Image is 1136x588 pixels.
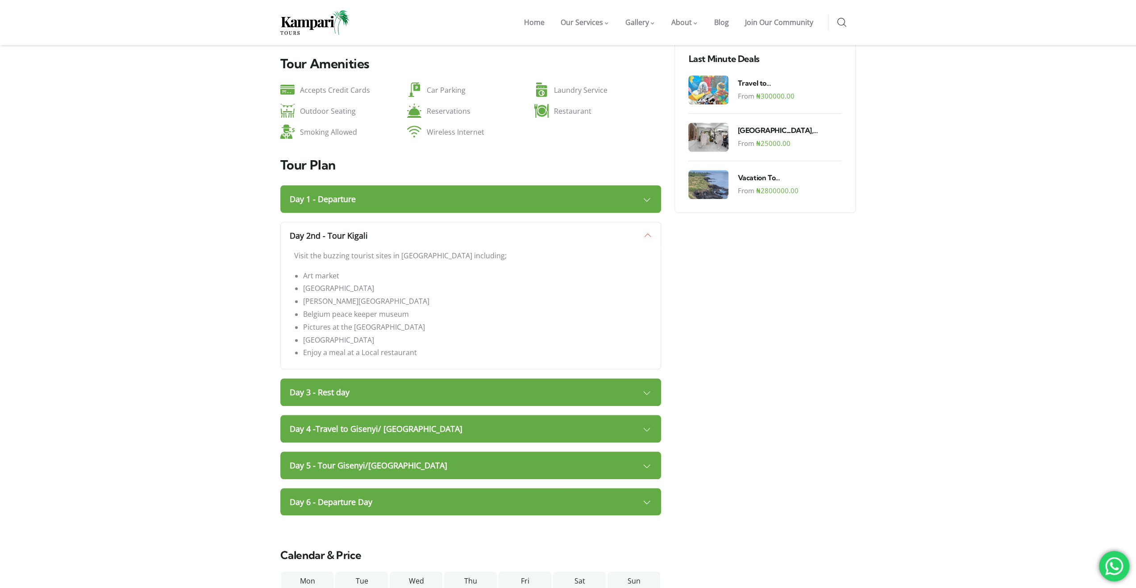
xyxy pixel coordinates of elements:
li: [GEOGRAPHIC_DATA] [303,334,648,347]
a: Day 6 - Departure Day [280,488,662,516]
li: Art market [303,269,648,282]
li: [GEOGRAPHIC_DATA] [303,282,648,295]
p: Visit the buzzing tourist sites in [GEOGRAPHIC_DATA] including; [294,249,648,262]
span: Home [524,17,545,27]
img: Vacation To Mauritius 2024 - 2025 [688,170,728,199]
div: 'Chat [1099,551,1129,581]
a: Day 4 -Travel to Gisenyi/ [GEOGRAPHIC_DATA] [280,415,662,443]
span: ₦ [756,139,760,148]
label: From [737,90,754,102]
a: Day 1 - Departure [280,185,662,213]
li: Belgium peace keeper museum [303,308,648,321]
a: Vacation To [GEOGRAPHIC_DATA] [DATE] - [DATE] [737,173,842,182]
h4: Tour Amenities [280,56,662,71]
img: Home [280,10,350,35]
span: Our Services [561,17,603,27]
a: Day 5 - Tour Gisenyi/[GEOGRAPHIC_DATA] [280,451,662,479]
div: Accepts Credit Cards [280,79,408,97]
h2: Tour Plan [280,159,662,172]
img: Travel to Benin Republic - 5 days Package [688,75,728,104]
label: From [737,185,754,196]
div: Restaurant [534,99,662,118]
div: Wireless Internet [407,120,534,139]
h3: Last Minute Deals [688,54,842,64]
span: 300000.00 [756,91,794,100]
span: 2800000.00 [756,186,798,195]
div: Outdoor Seating [280,99,408,118]
img: Lagos, Nigeria City Tour- Any 3 days of your choice [688,123,728,152]
span: Blog [714,17,729,27]
label: From [737,137,754,149]
li: [PERSON_NAME][GEOGRAPHIC_DATA] [303,295,648,308]
span: Join Our Community [745,17,813,27]
span: ₦ [756,186,760,195]
li: Pictures at the [GEOGRAPHIC_DATA] [303,321,648,334]
div: Smoking Allowed [280,120,408,139]
a: Day 2nd - Tour Kigali [280,222,662,249]
a: Day 3 - Rest day [280,378,662,406]
a: Travel to [GEOGRAPHIC_DATA] - 5 days Package [737,78,842,88]
li: Enjoy a meal at a Local restaurant [303,346,648,359]
span: 25000.00 [756,139,790,148]
div: Reservations [407,99,534,118]
h3: Calendar & Price [280,549,662,562]
span: About [671,17,692,27]
span: Gallery [625,17,649,27]
div: Laundry Service [534,79,662,97]
span: ₦ [756,91,760,100]
a: [GEOGRAPHIC_DATA], [GEOGRAPHIC_DATA] City Tour- Any 3 days of your choice [737,125,842,135]
div: Car Parking [407,79,534,97]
